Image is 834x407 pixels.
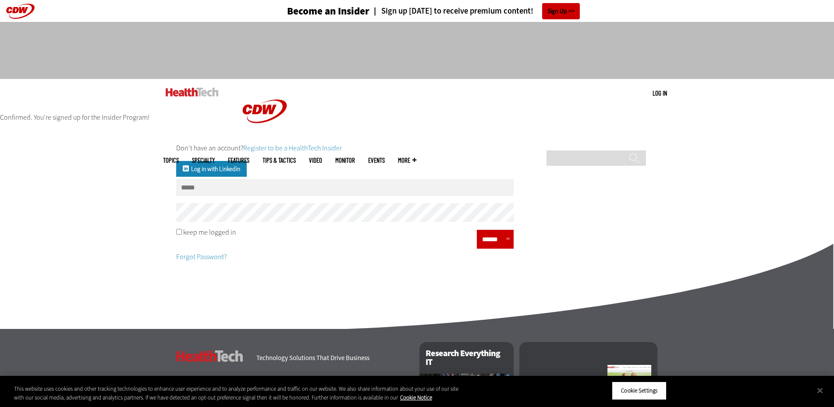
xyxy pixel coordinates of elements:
[176,252,227,261] a: Forgot Password?
[287,6,369,16] h3: Become an Insider
[400,394,432,401] a: More information about your privacy
[368,157,385,164] a: Events
[398,157,416,164] span: More
[166,88,219,96] img: Home
[163,157,179,164] span: Topics
[232,79,298,144] img: Home
[258,31,577,70] iframe: advertisement
[612,382,667,400] button: Cookie Settings
[653,89,667,97] a: Log in
[810,381,830,400] button: Close
[14,385,459,402] div: This website uses cookies and other tracking technologies to enhance user experience and to analy...
[256,355,408,361] h4: Technology Solutions That Drive Business
[228,157,249,164] a: Features
[653,89,667,98] div: User menu
[176,350,243,362] h3: HealthTech
[192,157,215,164] span: Specialty
[369,7,533,15] a: Sign up [DATE] to receive premium content!
[232,137,298,146] a: CDW
[254,6,369,16] a: Become an Insider
[542,3,580,19] a: Sign Up
[335,157,355,164] a: MonITor
[309,157,322,164] a: Video
[419,342,514,374] h2: Research Everything IT
[263,157,296,164] a: Tips & Tactics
